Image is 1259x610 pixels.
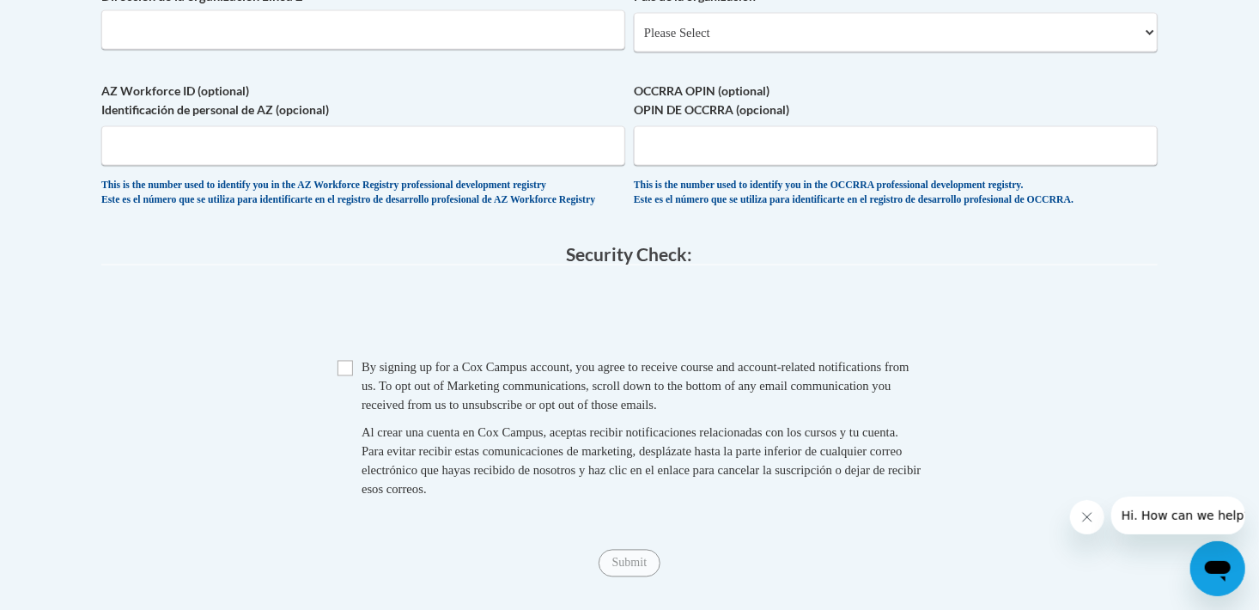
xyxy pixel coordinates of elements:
[1070,500,1104,534] iframe: Close message
[599,550,660,577] input: Submit
[1111,497,1245,534] iframe: Message from company
[101,10,625,50] input: Metadata input
[362,426,921,497] span: Al crear una cuenta en Cox Campus, aceptas recibir notificaciones relacionadas con los cursos y t...
[499,283,760,350] iframe: reCAPTCHA
[1190,541,1245,596] iframe: Button to launch messaging window
[10,12,139,26] span: Hi. How can we help?
[567,244,693,265] span: Security Check:
[101,179,625,207] div: This is the number used to identify you in the AZ Workforce Registry professional development reg...
[634,179,1158,207] div: This is the number used to identify you in the OCCRRA professional development registry. Este es ...
[634,82,1158,119] label: OCCRRA OPIN (optional) OPIN DE OCCRRA (opcional)
[101,82,625,119] label: AZ Workforce ID (optional) Identificación de personal de AZ (opcional)
[362,361,909,412] span: By signing up for a Cox Campus account, you agree to receive course and account-related notificat...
